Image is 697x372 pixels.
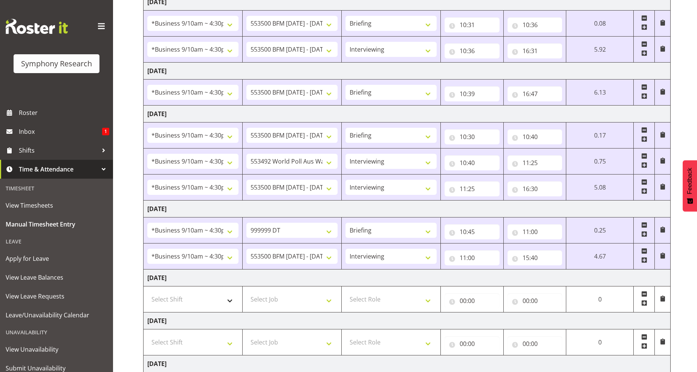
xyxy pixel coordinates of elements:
[6,344,107,355] span: View Unavailability
[566,286,634,312] td: 0
[144,201,671,217] td: [DATE]
[2,234,111,249] div: Leave
[2,268,111,287] a: View Leave Balances
[19,126,102,137] span: Inbox
[6,219,107,230] span: Manual Timesheet Entry
[445,43,500,58] input: Click to select...
[507,224,562,239] input: Click to select...
[2,325,111,340] div: Unavailability
[2,306,111,325] a: Leave/Unavailability Calendar
[6,272,107,283] span: View Leave Balances
[2,196,111,215] a: View Timesheets
[507,181,562,196] input: Click to select...
[6,291,107,302] span: View Leave Requests
[566,329,634,355] td: 0
[445,293,500,308] input: Click to select...
[445,250,500,265] input: Click to select...
[445,224,500,239] input: Click to select...
[507,43,562,58] input: Click to select...
[507,293,562,308] input: Click to select...
[566,11,634,37] td: 0.08
[2,249,111,268] a: Apply for Leave
[2,181,111,196] div: Timesheet
[144,106,671,122] td: [DATE]
[144,312,671,329] td: [DATE]
[507,155,562,170] input: Click to select...
[6,309,107,321] span: Leave/Unavailability Calendar
[21,58,92,69] div: Symphony Research
[19,164,98,175] span: Time & Attendance
[507,250,562,265] input: Click to select...
[2,287,111,306] a: View Leave Requests
[19,145,98,156] span: Shifts
[445,129,500,144] input: Click to select...
[2,340,111,359] a: View Unavailability
[102,128,109,135] span: 1
[566,175,634,201] td: 5.08
[507,336,562,351] input: Click to select...
[566,217,634,243] td: 0.25
[6,19,68,34] img: Rosterit website logo
[566,122,634,148] td: 0.17
[445,181,500,196] input: Click to select...
[683,160,697,211] button: Feedback - Show survey
[144,63,671,80] td: [DATE]
[445,17,500,32] input: Click to select...
[507,17,562,32] input: Click to select...
[566,80,634,106] td: 6.13
[566,37,634,63] td: 5.92
[566,243,634,269] td: 4.67
[144,269,671,286] td: [DATE]
[566,148,634,175] td: 0.75
[2,215,111,234] a: Manual Timesheet Entry
[445,86,500,101] input: Click to select...
[445,336,500,351] input: Click to select...
[6,253,107,264] span: Apply for Leave
[507,86,562,101] input: Click to select...
[445,155,500,170] input: Click to select...
[6,200,107,211] span: View Timesheets
[686,168,693,194] span: Feedback
[507,129,562,144] input: Click to select...
[19,107,109,118] span: Roster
